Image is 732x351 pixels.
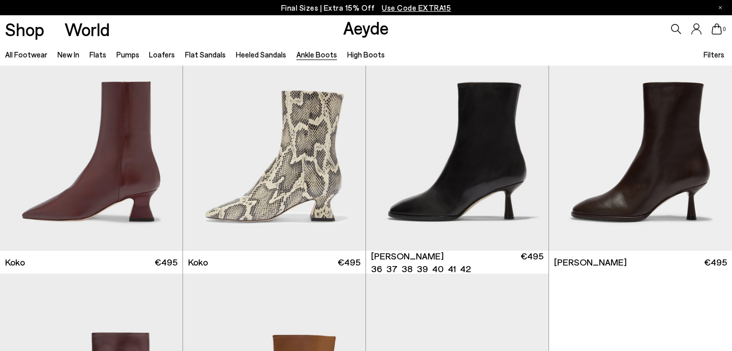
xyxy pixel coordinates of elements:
[366,21,548,251] div: 1 / 6
[712,23,722,35] a: 0
[347,50,385,59] a: High Boots
[5,20,44,38] a: Shop
[149,50,175,59] a: Loafers
[281,2,451,14] p: Final Sizes | Extra 15% Off
[116,50,139,59] a: Pumps
[185,50,226,59] a: Flat Sandals
[366,251,548,274] a: [PERSON_NAME] 36 37 38 39 40 41 42 €495
[402,262,413,275] li: 38
[366,21,548,251] img: Dorothy Soft Sock Boots
[188,256,208,269] span: Koko
[183,251,365,274] a: Koko €495
[417,262,428,275] li: 39
[5,256,25,269] span: Koko
[296,50,337,59] a: Ankle Boots
[432,262,444,275] li: 40
[521,250,543,275] span: €495
[704,256,727,269] span: €495
[722,26,727,32] span: 0
[5,50,47,59] a: All Footwear
[382,3,451,12] span: Navigate to /collections/ss25-final-sizes
[549,251,732,274] a: [PERSON_NAME] €495
[338,256,360,269] span: €495
[57,50,79,59] a: New In
[155,256,177,269] span: €495
[371,262,382,275] li: 36
[549,21,732,251] img: Dorothy Soft Sock Boots
[236,50,286,59] a: Heeled Sandals
[371,250,444,262] span: [PERSON_NAME]
[65,20,110,38] a: World
[554,256,627,269] span: [PERSON_NAME]
[371,262,468,275] ul: variant
[183,21,365,251] img: Koko Regal Heel Boots
[704,50,724,59] span: Filters
[460,262,471,275] li: 42
[386,262,398,275] li: 37
[366,21,548,251] a: Next slide Previous slide
[89,50,106,59] a: Flats
[448,262,456,275] li: 41
[343,17,389,38] a: Aeyde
